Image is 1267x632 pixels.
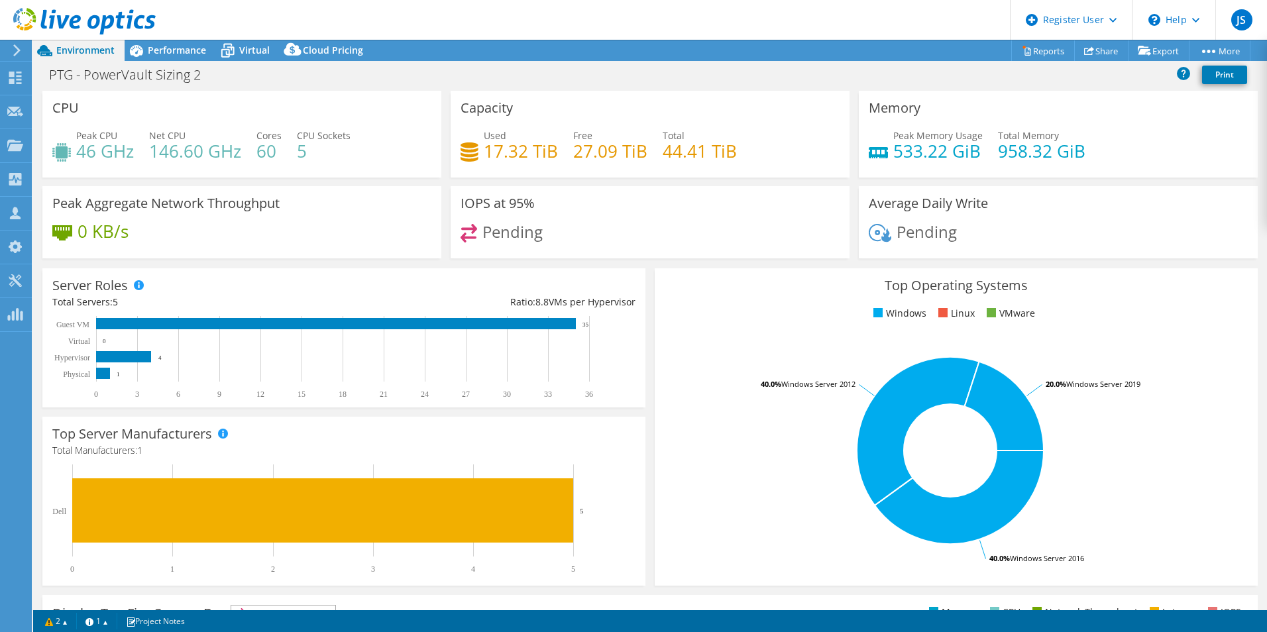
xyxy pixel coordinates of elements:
span: CPU Sockets [297,129,351,142]
li: IOPS [1205,605,1241,619]
h4: 0 KB/s [78,224,129,238]
span: Cores [256,129,282,142]
li: Memory [926,605,978,619]
h4: 958.32 GiB [998,144,1085,158]
a: Export [1128,40,1189,61]
text: Virtual [68,337,91,346]
text: 0 [94,390,98,399]
li: Windows [870,306,926,321]
span: Cloud Pricing [303,44,363,56]
h4: 44.41 TiB [663,144,737,158]
a: Reports [1011,40,1075,61]
text: 0 [70,564,74,574]
li: Network Throughput [1029,605,1138,619]
h4: 17.32 TiB [484,144,558,158]
h4: 27.09 TiB [573,144,647,158]
a: 2 [36,613,77,629]
text: 18 [339,390,347,399]
span: 8.8 [535,295,549,308]
span: Performance [148,44,206,56]
text: 4 [471,564,475,574]
h3: Memory [869,101,920,115]
tspan: Windows Server 2019 [1066,379,1140,389]
span: JS [1231,9,1252,30]
span: Net CPU [149,129,186,142]
text: 0 [103,338,106,344]
text: Hypervisor [54,353,90,362]
text: Guest VM [56,320,89,329]
h1: PTG - PowerVault Sizing 2 [43,68,221,82]
li: Latency [1146,605,1196,619]
span: 5 [113,295,118,308]
tspan: 40.0% [761,379,781,389]
tspan: Windows Server 2016 [1010,553,1084,563]
span: Environment [56,44,115,56]
li: Linux [935,306,975,321]
h3: CPU [52,101,79,115]
text: 4 [158,354,162,361]
a: Share [1074,40,1129,61]
text: 3 [135,390,139,399]
tspan: 20.0% [1046,379,1066,389]
text: 15 [298,390,305,399]
h3: Average Daily Write [869,196,988,211]
text: Dell [52,507,66,516]
h4: Total Manufacturers: [52,443,635,458]
li: CPU [987,605,1020,619]
h4: 5 [297,144,351,158]
span: Used [484,129,506,142]
text: 2 [271,564,275,574]
tspan: 40.0% [989,553,1010,563]
text: 6 [176,390,180,399]
h4: 146.60 GHz [149,144,241,158]
span: 1 [137,444,142,456]
text: 21 [380,390,388,399]
tspan: Windows Server 2012 [781,379,855,389]
span: Pending [482,221,543,242]
text: 9 [217,390,221,399]
span: IOPS [231,606,335,621]
h4: 533.22 GiB [893,144,983,158]
h3: Top Operating Systems [665,278,1248,293]
span: Total Memory [998,129,1059,142]
span: Free [573,129,592,142]
h4: 60 [256,144,282,158]
div: Ratio: VMs per Hypervisor [344,295,635,309]
text: 30 [503,390,511,399]
text: 33 [544,390,552,399]
div: Total Servers: [52,295,344,309]
span: Peak CPU [76,129,117,142]
text: 1 [117,371,120,378]
svg: \n [1148,14,1160,26]
text: 36 [585,390,593,399]
h3: Capacity [461,101,513,115]
text: 12 [256,390,264,399]
text: 35 [582,321,589,328]
a: Project Notes [117,613,194,629]
text: 1 [170,564,174,574]
h3: Peak Aggregate Network Throughput [52,196,280,211]
text: 3 [371,564,375,574]
text: 24 [421,390,429,399]
h3: Top Server Manufacturers [52,427,212,441]
h4: 46 GHz [76,144,134,158]
a: Print [1202,66,1247,84]
h3: IOPS at 95% [461,196,535,211]
h3: Server Roles [52,278,128,293]
text: 5 [571,564,575,574]
text: 27 [462,390,470,399]
a: 1 [76,613,117,629]
text: 5 [580,507,584,515]
text: Physical [63,370,90,379]
span: Pending [897,221,957,242]
a: More [1189,40,1250,61]
span: Virtual [239,44,270,56]
span: Total [663,129,685,142]
li: VMware [983,306,1035,321]
span: Peak Memory Usage [893,129,983,142]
